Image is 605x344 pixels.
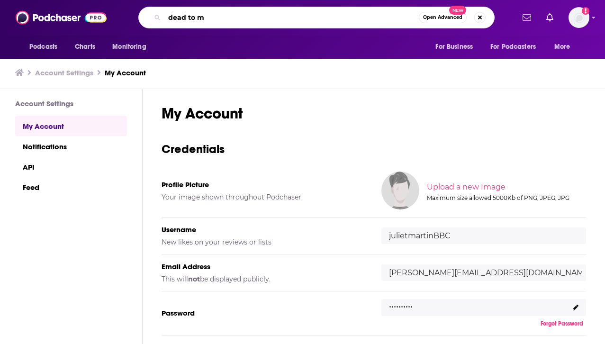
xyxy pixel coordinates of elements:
a: Account Settings [35,68,93,77]
a: Show notifications dropdown [542,9,557,26]
b: not [188,275,200,283]
input: Search podcasts, credits, & more... [164,10,419,25]
h3: Credentials [162,142,586,156]
a: Show notifications dropdown [519,9,535,26]
a: My Account [15,116,127,136]
button: Show profile menu [569,7,589,28]
a: Notifications [15,136,127,156]
span: For Business [435,40,473,54]
span: More [554,40,570,54]
input: username [381,227,586,244]
a: My Account [105,68,146,77]
input: email [381,264,586,281]
button: open menu [23,38,70,56]
span: Open Advanced [423,15,462,20]
h5: New likes on your reviews or lists [162,238,366,246]
a: Feed [15,177,127,197]
button: open menu [484,38,550,56]
span: Logged in as julietmartinBBC [569,7,589,28]
button: Forgot Password [538,320,586,327]
button: Open AdvancedNew [419,12,467,23]
h5: Email Address [162,262,366,271]
img: Your profile image [381,172,419,209]
a: Charts [69,38,101,56]
button: open menu [548,38,582,56]
div: Search podcasts, credits, & more... [138,7,495,28]
h5: Username [162,225,366,234]
p: .......... [389,297,413,310]
img: User Profile [569,7,589,28]
span: Monitoring [112,40,146,54]
h3: Account Settings [15,99,127,108]
a: API [15,156,127,177]
h5: This will be displayed publicly. [162,275,366,283]
h5: Your image shown throughout Podchaser. [162,193,366,201]
span: New [449,6,466,15]
img: Podchaser - Follow, Share and Rate Podcasts [16,9,107,27]
button: open menu [106,38,158,56]
button: open menu [429,38,485,56]
svg: Add a profile image [582,7,589,15]
span: Charts [75,40,95,54]
div: Maximum size allowed 5000Kb of PNG, JPEG, JPG [427,194,584,201]
span: Podcasts [29,40,57,54]
h1: My Account [162,104,586,123]
h5: Profile Picture [162,180,366,189]
h5: Password [162,308,366,317]
span: For Podcasters [490,40,536,54]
